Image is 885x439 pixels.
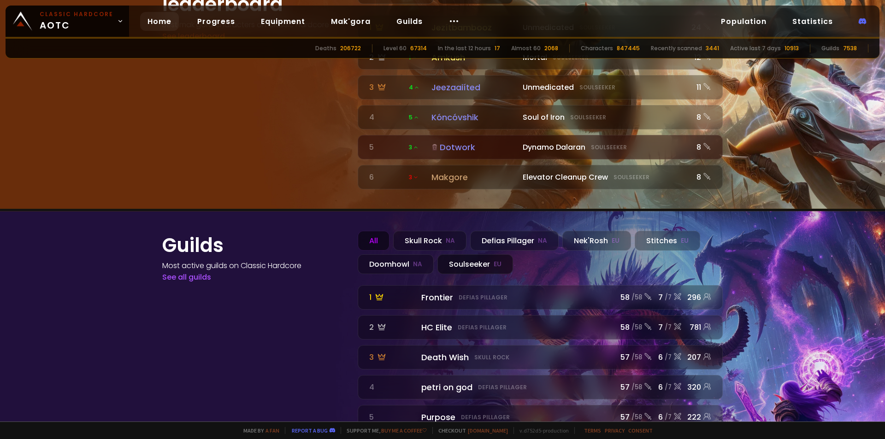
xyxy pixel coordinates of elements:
[369,82,403,93] div: 3
[340,44,361,53] div: 206722
[614,173,649,181] small: Soulseeker
[162,231,347,260] h1: Guilds
[40,10,113,18] small: Classic Hardcore
[687,141,711,153] div: 8
[140,12,179,31] a: Home
[523,141,682,153] div: Dynamo Dalaran
[358,285,723,310] a: 1 FrontierDefias Pillager58 /587/7296
[591,143,627,152] small: Soulseeker
[544,44,558,53] div: 2068
[341,427,427,434] span: Support me,
[369,141,403,153] div: 5
[612,236,619,246] small: EU
[389,12,430,31] a: Guilds
[393,231,466,251] div: Skull Rock
[431,111,517,123] div: Kóncóvshik
[605,427,625,434] a: Privacy
[381,427,427,434] a: Buy me a coffee
[523,82,682,93] div: Unmedicated
[409,113,419,122] span: 5
[714,12,774,31] a: Population
[358,135,723,159] a: 5 3DotworkDynamo DalaranSoulseeker8
[431,81,517,94] div: Jeezaaiíted
[409,143,419,152] span: 3
[6,6,129,37] a: Classic HardcoreAOTC
[162,260,347,271] h4: Most active guilds on Classic Hardcore
[511,44,541,53] div: Almost 60
[254,12,313,31] a: Equipment
[238,427,279,434] span: Made by
[369,111,403,123] div: 4
[358,105,723,129] a: 4 5KóncóvshikSoul of IronSoulseeker8
[570,113,606,122] small: Soulseeker
[468,427,508,434] a: [DOMAIN_NAME]
[410,44,427,53] div: 67314
[409,173,419,181] span: 3
[358,375,723,399] a: 4 petri on godDefias Pillager57 /586/7320
[358,405,723,429] a: 5 PurposeDefias Pillager57 /586/7222
[438,44,491,53] div: In the last 12 hours
[431,141,517,153] div: Dotwork
[292,427,328,434] a: Report a bug
[821,44,839,53] div: Guilds
[437,254,513,274] div: Soulseeker
[358,315,723,339] a: 2 HC EliteDefias Pillager58 /587/7781
[617,44,640,53] div: 847445
[446,236,455,246] small: NA
[538,236,547,246] small: NA
[581,44,613,53] div: Characters
[324,12,378,31] a: Mak'gora
[358,254,434,274] div: Doomhowl
[162,272,211,282] a: See all guilds
[413,260,422,269] small: NA
[785,44,799,53] div: 10913
[513,427,569,434] span: v. d752d5 - production
[635,231,700,251] div: Stitches
[358,75,723,100] a: 3 4JeezaaiítedUnmedicatedSoulseeker11
[579,83,615,92] small: Soulseeker
[706,44,719,53] div: 3441
[315,44,336,53] div: Deaths
[843,44,857,53] div: 7538
[409,83,419,92] span: 4
[687,171,711,183] div: 8
[494,260,501,269] small: EU
[687,111,711,123] div: 8
[432,427,508,434] span: Checkout
[785,12,840,31] a: Statistics
[431,171,517,183] div: Makgore
[358,165,723,189] a: 6 3 MakgoreElevator Cleanup CrewSoulseeker8
[40,10,113,32] span: AOTC
[470,231,559,251] div: Defias Pillager
[681,236,689,246] small: EU
[584,427,601,434] a: Terms
[730,44,781,53] div: Active last 7 days
[358,231,389,251] div: All
[383,44,407,53] div: Level 60
[687,82,711,93] div: 11
[628,427,653,434] a: Consent
[358,345,723,369] a: 3 Death WishSkull Rock57 /586/7207
[562,231,631,251] div: Nek'Rosh
[369,171,403,183] div: 6
[495,44,500,53] div: 17
[265,427,279,434] a: a fan
[523,171,682,183] div: Elevator Cleanup Crew
[190,12,242,31] a: Progress
[651,44,702,53] div: Recently scanned
[523,111,682,123] div: Soul of Iron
